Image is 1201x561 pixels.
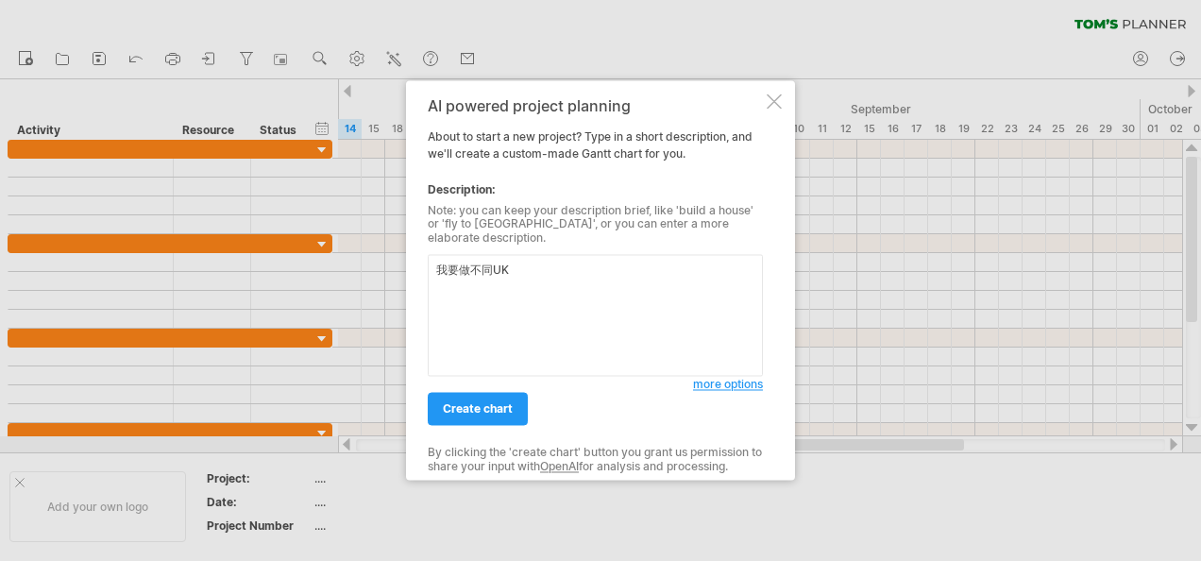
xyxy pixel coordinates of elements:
[428,393,528,426] a: create chart
[428,204,763,245] div: Note: you can keep your description brief, like 'build a house' or 'fly to [GEOGRAPHIC_DATA]', or...
[693,377,763,394] a: more options
[540,459,579,473] a: OpenAI
[428,97,763,463] div: About to start a new project? Type in a short description, and we'll create a custom-made Gantt c...
[693,378,763,392] span: more options
[443,402,513,416] span: create chart
[428,181,763,198] div: Description:
[428,447,763,474] div: By clicking the 'create chart' button you grant us permission to share your input with for analys...
[428,97,763,114] div: AI powered project planning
